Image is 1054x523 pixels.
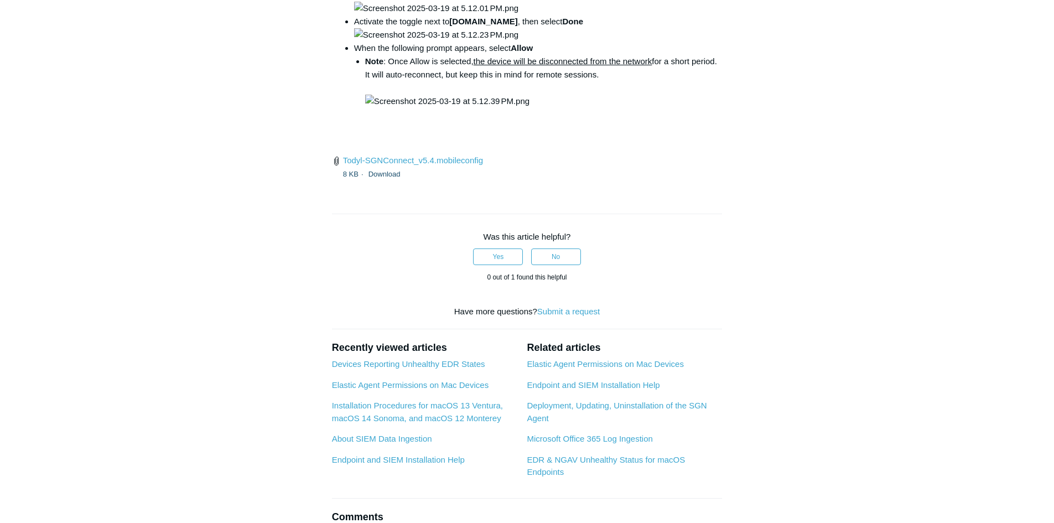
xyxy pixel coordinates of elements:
[473,248,523,265] button: This article was helpful
[563,17,584,26] strong: Done
[537,307,600,316] a: Submit a request
[332,401,503,423] a: Installation Procedures for macOS 13 Ventura, macOS 14 Sonoma, and macOS 12 Monterey
[343,170,366,178] span: 8 KB
[354,42,723,108] li: When the following prompt appears, select
[527,380,660,390] a: Endpoint and SIEM Installation Help
[332,434,432,443] a: About SIEM Data Ingestion
[354,28,518,42] img: Screenshot 2025-03-19 at 5.12.23 PM.png
[474,56,652,66] span: the device will be disconnected from the network
[332,305,723,318] div: Have more questions?
[527,434,652,443] a: Microsoft Office 365 Log Ingestion
[332,359,485,369] a: Devices Reporting Unhealthy EDR States
[365,56,383,66] strong: Note
[332,455,465,464] a: Endpoint and SIEM Installation Help
[487,273,567,281] span: 0 out of 1 found this helpful
[527,455,685,477] a: EDR & NGAV Unhealthy Status for macOS Endpoints
[368,170,401,178] a: Download
[527,401,707,423] a: Deployment, Updating, Uninstallation of the SGN Agent
[511,43,533,53] strong: Allow
[449,17,517,26] strong: [DOMAIN_NAME]
[332,340,516,355] h2: Recently viewed articles
[484,232,571,241] span: Was this article helpful?
[365,55,723,108] li: : Once Allow is selected, for a short period. It will auto-reconnect, but keep this in mind for r...
[354,15,723,42] li: Activate the toggle next to , then select
[354,2,518,15] img: Screenshot 2025-03-19 at 5.12.01 PM.png
[531,248,581,265] button: This article was not helpful
[332,380,489,390] a: Elastic Agent Permissions on Mac Devices
[343,156,483,165] a: Todyl-SGNConnect_v5.4.mobileconfig
[527,359,683,369] a: Elastic Agent Permissions on Mac Devices
[527,340,722,355] h2: Related articles
[365,95,529,108] img: Screenshot 2025-03-19 at 5.12.39 PM.png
